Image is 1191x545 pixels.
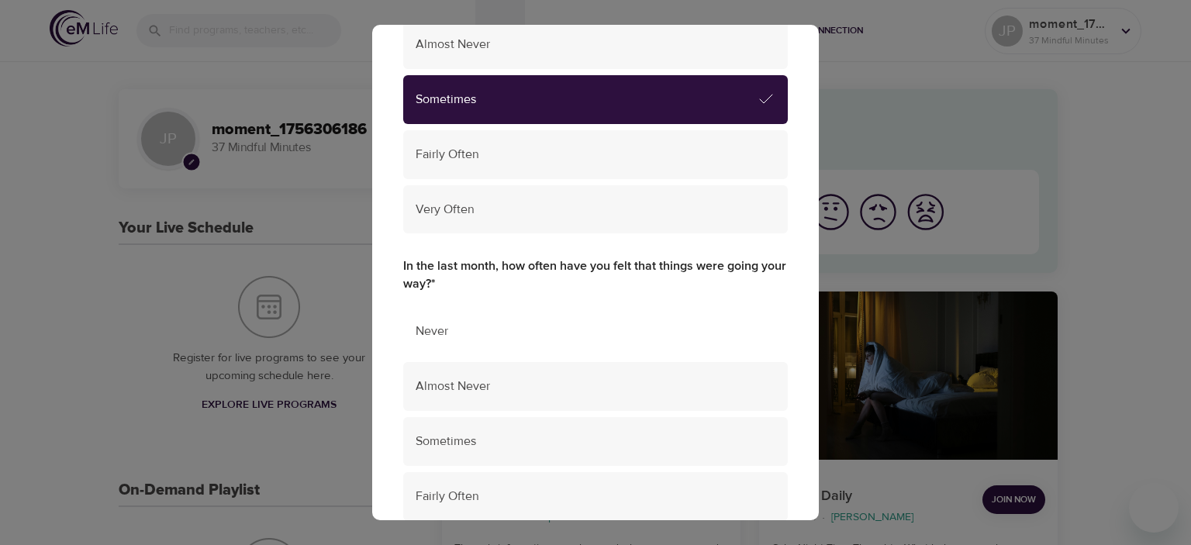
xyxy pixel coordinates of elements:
span: Sometimes [416,91,757,109]
span: Very Often [416,201,775,219]
span: Sometimes [416,433,775,450]
span: Fairly Often [416,146,775,164]
span: Fairly Often [416,488,775,505]
span: Never [416,323,775,340]
label: In the last month, how often have you felt that things were going your way? [403,257,788,293]
span: Almost Never [416,36,775,53]
span: Almost Never [416,378,775,395]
